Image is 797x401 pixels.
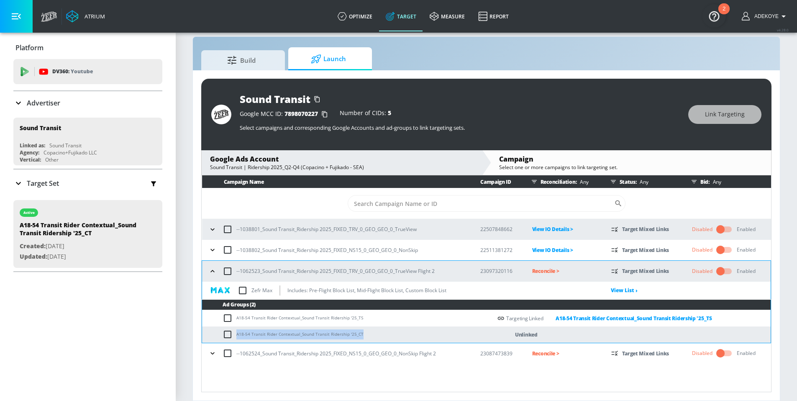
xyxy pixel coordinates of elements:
th: Ad Groups (2) [202,300,771,310]
p: DV360: [52,67,93,76]
p: Any [636,177,648,186]
div: Advertiser [13,91,162,115]
div: Target Set [13,170,162,197]
div: DV360: Youtube [13,59,162,84]
p: --1038801_Sound Transit_Ridership 2025_FIXED_TRV_0_GEO_GEO_0_TrueView [236,225,417,234]
div: Sound TransitLinked as:Sound TransitAgency:Copacino+Fujikado LLCVertical:Other [13,118,162,165]
div: Google Ads Account [210,154,474,164]
div: Disabled [692,350,712,357]
th: Campaign ID [467,175,519,188]
div: Enabled [737,226,756,233]
p: 23087473839 [480,349,519,358]
a: Report [472,1,515,31]
p: 22511381272 [480,246,519,254]
p: View IO Details > [532,224,598,234]
p: Unlinked [515,330,538,339]
p: Target Mixed Links [622,245,669,255]
div: Copacino+Fujikado LLC [44,149,97,156]
div: Sound Transit [49,142,82,149]
div: Reconciliation: [528,175,598,188]
div: Google MCC ID: [240,110,331,118]
p: Target Mixed Links [622,266,669,276]
div: Disabled [692,226,712,233]
a: View List › [611,287,638,294]
p: Reconcile > [532,349,598,358]
p: Zefr Max [251,286,272,295]
p: 23097320116 [480,267,519,275]
div: active [23,211,35,215]
p: Includes: Pre-Flight Block List, Mid-Flight Block List, Custom Block List [287,286,446,295]
p: Target Mixed Links [622,224,669,234]
div: Linked as: [20,142,45,149]
div: Sound Transit | Ridership 2025_Q2-Q4 (Copacino + Fujikado - SEA) [210,164,474,171]
div: A18-54 Transit Rider Contextual_Sound Transit Ridership '25_CT [20,221,137,241]
p: Reconcile > [532,266,598,276]
div: activeA18-54 Transit Rider Contextual_Sound Transit Ridership '25_CTCreated:[DATE]Updated:[DATE] [13,200,162,268]
span: Updated: [20,252,47,260]
div: Disabled [692,267,712,275]
div: Disabled [692,246,712,254]
div: Enabled [737,350,756,357]
span: login as: adekoye.oladapo@zefr.com [751,13,779,19]
span: v 4.28.0 [777,28,789,32]
td: A18-54 Transit Rider Contextual_Sound Transit Ridership '25_CT [202,326,492,343]
div: Select one or more campaigns to link targeting set. [499,164,763,171]
p: Target Set [27,179,59,188]
div: Number of CIDs: [340,110,391,118]
div: Agency: [20,149,39,156]
input: Search Campaign Name or ID [348,195,614,212]
a: optimize [331,1,379,31]
div: Platform [13,36,162,59]
span: 7898070227 [284,110,318,118]
p: Advertiser [27,98,60,108]
p: Target Mixed Links [622,349,669,358]
div: Other [45,156,59,163]
a: Target [379,1,423,31]
div: Atrium [81,13,105,20]
a: measure [423,1,472,31]
div: Bid: [688,175,767,188]
p: --1062524_Sound Transit_Ridership 2025_FIXED_NS15_0_GEO_GEO_0_NonSkip Flight 2 [236,349,436,358]
p: Any [577,177,588,186]
p: [DATE] [20,241,137,252]
p: View IO Details > [532,245,598,255]
p: Any [710,177,721,186]
div: Status: [607,175,679,188]
p: Youtube [71,67,93,76]
p: Select campaigns and corresponding Google Accounts and ad-groups to link targeting sets. [240,124,680,131]
div: Enabled [737,267,756,275]
th: Campaign Name [202,175,467,188]
p: --1038802_Sound Transit_Ridership 2025_FIXED_NS15_0_GEO_GEO_0_NonSkip [236,246,418,254]
div: Sound Transit [240,92,310,106]
div: Vertical: [20,156,41,163]
p: --1062523_Sound Transit_Ridership 2025_FIXED_TRV_0_GEO_GEO_0_TrueView Flight 2 [236,267,435,275]
button: Open Resource Center, 2 new notifications [702,4,726,28]
span: Created: [20,242,46,250]
button: Adekoye [742,11,789,21]
a: A18-54 Transit Rider Contextual_Sound Transit Ridership '25_TS [543,314,712,323]
p: 22507848662 [480,225,519,234]
div: 2 [723,9,725,20]
div: Targeting Linked [506,314,712,323]
div: Search CID Name or Number [348,195,625,212]
span: Build [210,50,273,70]
p: Platform [15,43,44,52]
span: Launch [297,49,360,69]
div: Enabled [737,246,756,254]
div: Campaign [499,154,763,164]
span: 5 [388,109,391,117]
td: A18-54 Transit Rider Contextual_Sound Transit Ridership '25_TS [202,310,492,326]
p: [DATE] [20,252,137,262]
a: Atrium [66,10,105,23]
div: Sound Transit [20,124,61,132]
div: Google Ads AccountSound Transit | Ridership 2025_Q2-Q4 (Copacino + Fujikado - SEA) [202,150,482,175]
